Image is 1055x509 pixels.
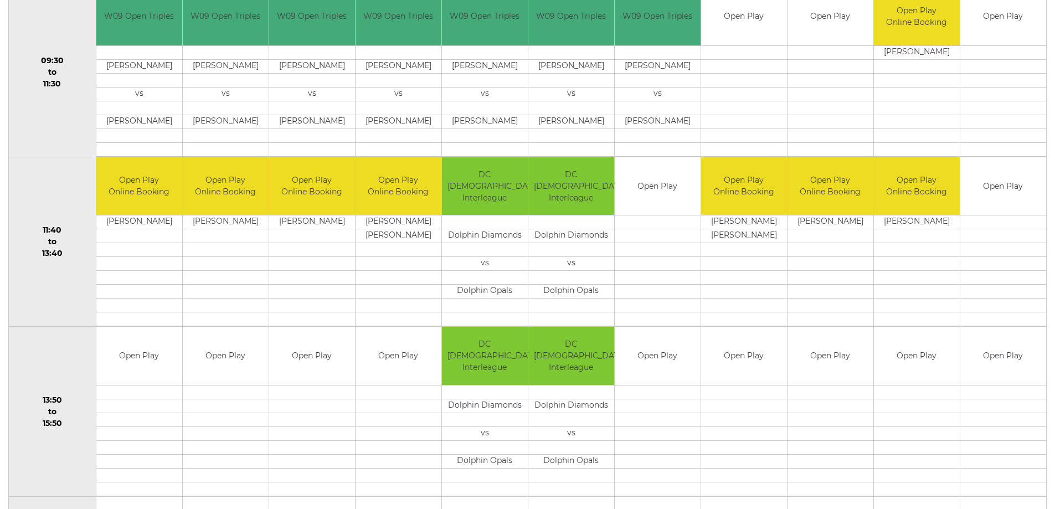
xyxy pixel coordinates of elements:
td: [PERSON_NAME] [356,215,441,229]
td: DC [DEMOGRAPHIC_DATA] Interleague [528,157,614,215]
td: Dolphin Opals [528,285,614,299]
td: [PERSON_NAME] [528,59,614,73]
td: Open Play [96,327,182,385]
td: Dolphin Opals [442,454,528,468]
td: vs [615,87,701,101]
td: Open Play Online Booking [356,157,441,215]
td: [PERSON_NAME] [788,215,873,229]
td: [PERSON_NAME] [269,115,355,128]
td: [PERSON_NAME] [874,215,960,229]
td: [PERSON_NAME] [96,59,182,73]
td: Open Play [269,327,355,385]
td: vs [442,257,528,271]
td: Open Play [960,157,1046,215]
td: Open Play [615,157,701,215]
td: [PERSON_NAME] [528,115,614,128]
td: [PERSON_NAME] [701,215,787,229]
td: Open Play Online Booking [183,157,269,215]
td: Open Play [874,327,960,385]
td: [PERSON_NAME] [356,115,441,128]
td: [PERSON_NAME] [183,215,269,229]
td: Dolphin Opals [528,454,614,468]
td: vs [269,87,355,101]
td: Dolphin Diamonds [528,399,614,413]
td: Dolphin Diamonds [442,229,528,243]
td: 13:50 to 15:50 [9,327,96,497]
td: DC [DEMOGRAPHIC_DATA] Interleague [528,327,614,385]
td: Open Play [701,327,787,385]
td: [PERSON_NAME] [442,59,528,73]
td: vs [183,87,269,101]
td: vs [96,87,182,101]
td: Open Play [960,327,1046,385]
td: [PERSON_NAME] [96,215,182,229]
td: vs [528,87,614,101]
td: Open Play [356,327,441,385]
td: Open Play Online Booking [788,157,873,215]
td: [PERSON_NAME] [269,59,355,73]
td: Dolphin Diamonds [442,399,528,413]
td: [PERSON_NAME] [615,115,701,128]
td: Open Play Online Booking [701,157,787,215]
td: Open Play Online Booking [96,157,182,215]
td: 11:40 to 13:40 [9,157,96,327]
td: Open Play Online Booking [269,157,355,215]
td: [PERSON_NAME] [269,215,355,229]
td: vs [442,426,528,440]
td: [PERSON_NAME] [356,59,441,73]
td: Open Play Online Booking [874,157,960,215]
td: [PERSON_NAME] [701,229,787,243]
td: [PERSON_NAME] [615,59,701,73]
td: Open Play [183,327,269,385]
td: Open Play [615,327,701,385]
td: vs [356,87,441,101]
td: vs [442,87,528,101]
td: [PERSON_NAME] [442,115,528,128]
td: [PERSON_NAME] [96,115,182,128]
td: [PERSON_NAME] [183,59,269,73]
td: [PERSON_NAME] [183,115,269,128]
td: Dolphin Diamonds [528,229,614,243]
td: [PERSON_NAME] [356,229,441,243]
td: Open Play [788,327,873,385]
td: Dolphin Opals [442,285,528,299]
td: vs [528,257,614,271]
td: DC [DEMOGRAPHIC_DATA] Interleague [442,157,528,215]
td: DC [DEMOGRAPHIC_DATA] Interleague [442,327,528,385]
td: vs [528,426,614,440]
td: [PERSON_NAME] [874,45,960,59]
